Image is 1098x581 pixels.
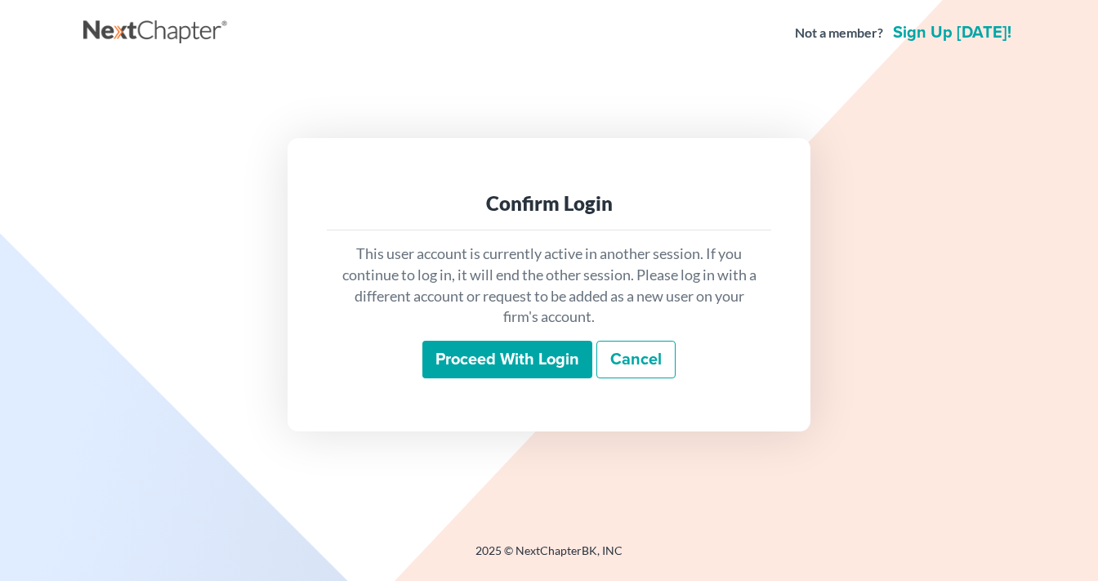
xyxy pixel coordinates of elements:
[340,190,758,217] div: Confirm Login
[596,341,676,378] a: Cancel
[795,24,883,42] strong: Not a member?
[340,244,758,328] p: This user account is currently active in another session. If you continue to log in, it will end ...
[83,543,1015,572] div: 2025 © NextChapterBK, INC
[422,341,592,378] input: Proceed with login
[890,25,1015,41] a: Sign up [DATE]!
